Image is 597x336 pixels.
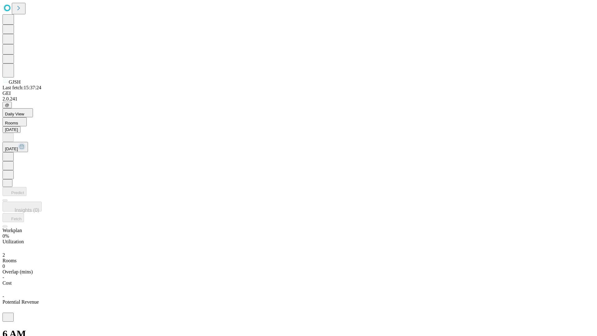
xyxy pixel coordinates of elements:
span: Overlap (mins) [2,269,33,274]
button: Predict [2,187,26,196]
button: @ [2,102,12,108]
span: Daily View [5,112,24,116]
span: @ [5,103,9,107]
button: [DATE] [2,142,28,152]
span: GJSH [9,79,21,85]
span: Insights (0) [15,208,39,213]
span: 0 [2,264,5,269]
span: Workplan [2,228,22,233]
span: Rooms [2,258,16,263]
span: Last fetch: 15:37:24 [2,85,41,90]
button: [DATE] [2,126,21,133]
span: 2 [2,252,5,258]
span: - [2,294,4,299]
span: Utilization [2,239,24,244]
span: Rooms [5,121,18,125]
span: Potential Revenue [2,299,39,305]
span: Cost [2,280,12,286]
div: GEI [2,91,595,96]
div: 2.0.241 [2,96,595,102]
span: [DATE] [5,147,18,151]
button: Daily View [2,108,33,117]
span: 0% [2,233,9,239]
button: Rooms [2,117,27,126]
span: - [2,275,4,280]
button: Fetch [2,213,24,222]
button: Insights (0) [2,202,42,212]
